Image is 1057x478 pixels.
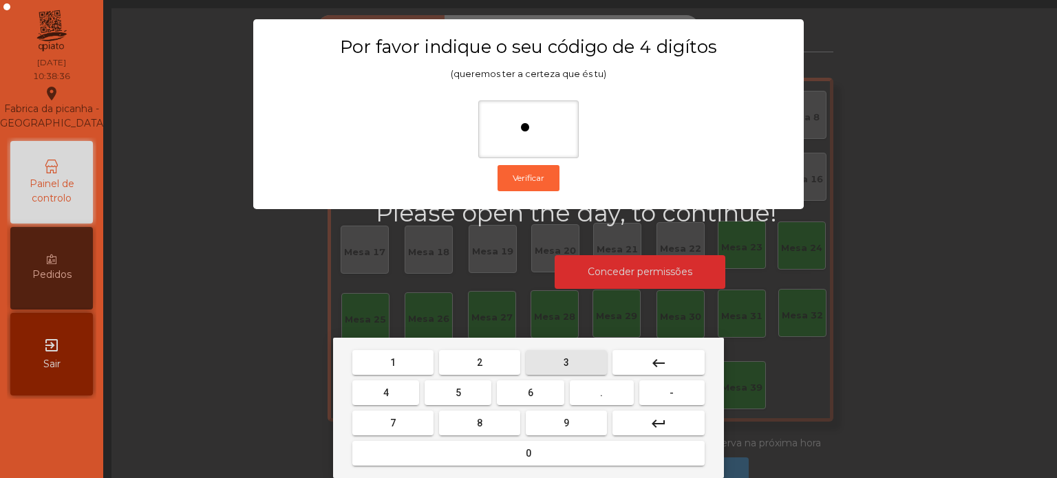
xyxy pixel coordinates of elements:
[280,36,777,58] h3: Por favor indique o seu código de 4 digítos
[352,441,705,466] button: 0
[650,415,667,432] mat-icon: keyboard_return
[570,380,634,405] button: .
[526,448,531,459] span: 0
[477,417,482,428] span: 8
[383,387,389,398] span: 4
[639,380,705,405] button: -
[352,411,434,435] button: 7
[477,357,482,368] span: 2
[439,350,520,375] button: 2
[390,357,396,368] span: 1
[497,380,564,405] button: 6
[526,350,607,375] button: 3
[390,417,396,428] span: 7
[352,380,419,405] button: 4
[451,69,606,79] span: (queremos ter a certeza que és tu)
[528,387,533,398] span: 6
[526,411,607,435] button: 9
[564,357,569,368] span: 3
[456,387,461,398] span: 5
[425,380,491,405] button: 5
[650,355,667,371] mat-icon: keyboard_backspace
[670,387,674,398] span: -
[439,411,520,435] button: 8
[352,350,434,375] button: 1
[564,417,569,428] span: 9
[498,165,559,191] button: Verificar
[600,387,603,398] span: .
